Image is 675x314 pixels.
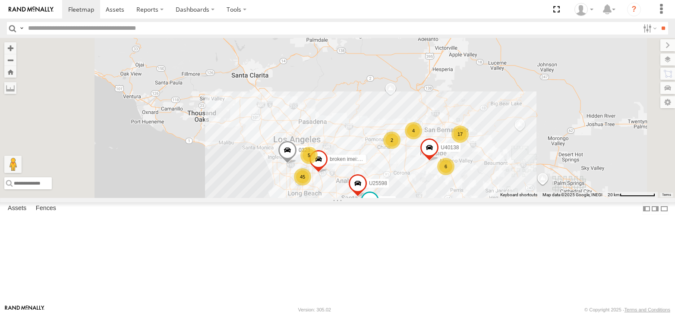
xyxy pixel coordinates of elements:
[662,193,671,196] a: Terms
[5,305,44,314] a: Visit our Website
[584,307,670,312] div: © Copyright 2025 -
[294,168,311,185] div: 45
[651,202,659,215] label: Dock Summary Table to the Right
[405,122,422,139] div: 4
[660,202,669,215] label: Hide Summary Table
[642,202,651,215] label: Dock Summary Table to the Left
[571,3,596,16] div: Keith Norris
[451,126,469,143] div: 17
[500,192,537,198] button: Keyboard shortcuts
[298,307,331,312] div: Version: 305.02
[9,6,54,13] img: rand-logo.svg
[660,96,675,108] label: Map Settings
[18,22,25,35] label: Search Query
[330,156,369,162] span: broken imei:1215
[4,156,22,173] button: Drag Pegman onto the map to open Street View
[383,132,401,149] div: 2
[300,147,318,164] div: 5
[32,203,60,215] label: Fences
[4,54,16,66] button: Zoom out
[640,22,658,35] label: Search Filter Options
[441,144,459,150] span: U40138
[4,66,16,78] button: Zoom Home
[4,42,16,54] button: Zoom in
[3,203,31,215] label: Assets
[437,158,454,175] div: 6
[299,147,310,153] span: 0323
[625,307,670,312] a: Terms and Conditions
[369,180,387,186] span: U25598
[608,192,620,197] span: 20 km
[543,192,602,197] span: Map data ©2025 Google, INEGI
[381,197,387,203] span: 69
[627,3,641,16] i: ?
[605,192,658,198] button: Map Scale: 20 km per 78 pixels
[4,82,16,94] label: Measure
